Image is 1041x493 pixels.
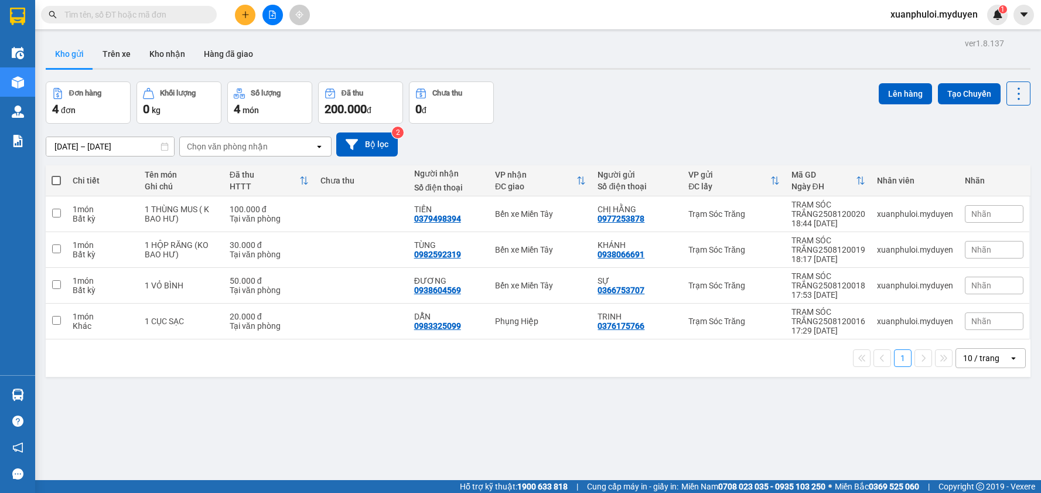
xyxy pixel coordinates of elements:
[73,240,133,250] div: 1 món
[241,11,250,19] span: plus
[73,276,133,285] div: 1 món
[152,106,161,115] span: kg
[414,285,461,295] div: 0938604569
[230,312,309,321] div: 20.000 đ
[12,416,23,427] span: question-circle
[12,76,24,89] img: warehouse-icon
[460,480,568,493] span: Hỗ trợ kỹ thuật:
[414,250,461,259] div: 0982592319
[342,89,363,97] div: Đã thu
[230,214,309,223] div: Tại văn phòng
[791,219,865,228] div: 18:44 [DATE]
[877,281,953,290] div: xuanphuloi.myduyen
[230,205,309,214] div: 100.000 đ
[12,135,24,147] img: solution-icon
[791,254,865,264] div: 18:17 [DATE]
[971,209,991,219] span: Nhãn
[12,442,23,453] span: notification
[681,480,825,493] span: Miền Nam
[73,285,133,295] div: Bất kỳ
[587,480,678,493] span: Cung cấp máy in - giấy in:
[971,317,991,326] span: Nhãn
[73,176,133,185] div: Chi tiết
[598,276,677,285] div: SỰ
[928,480,930,493] span: |
[414,321,461,331] div: 0983325099
[414,276,483,285] div: ĐƯƠNG
[598,321,644,331] div: 0376175766
[262,5,283,25] button: file-add
[414,240,483,250] div: TÙNG
[224,165,315,196] th: Toggle SortBy
[251,89,281,97] div: Số lượng
[73,250,133,259] div: Bất kỳ
[688,209,779,219] div: Trạm Sóc Trăng
[938,83,1001,104] button: Tạo Chuyến
[325,102,367,116] span: 200.000
[971,281,991,290] span: Nhãn
[576,480,578,493] span: |
[145,240,218,259] div: 1 HỘP RĂNG (KO BAO HƯ)
[517,482,568,491] strong: 1900 633 818
[894,349,912,367] button: 1
[489,165,592,196] th: Toggle SortBy
[160,89,196,97] div: Khối lượng
[230,285,309,295] div: Tại văn phòng
[145,170,218,179] div: Tên món
[598,170,677,179] div: Người gửi
[495,209,586,219] div: Bến xe Miền Tây
[12,389,24,401] img: warehouse-icon
[64,8,203,21] input: Tìm tên, số ĐT hoặc mã đơn
[598,250,644,259] div: 0938066691
[495,182,576,191] div: ĐC giao
[234,102,240,116] span: 4
[268,11,277,19] span: file-add
[791,182,856,191] div: Ngày ĐH
[791,307,865,326] div: TRẠM SÓC TRĂNG2508120016
[73,205,133,214] div: 1 món
[1013,5,1034,25] button: caret-down
[73,214,133,223] div: Bất kỳ
[786,165,871,196] th: Toggle SortBy
[414,205,483,214] div: TIẾN
[230,170,299,179] div: Đã thu
[495,245,586,254] div: Bến xe Miền Tây
[12,106,24,118] img: warehouse-icon
[791,290,865,300] div: 17:53 [DATE]
[227,81,312,124] button: Số lượng4món
[414,183,483,192] div: Số điện thoại
[318,81,403,124] button: Đã thu200.000đ
[791,170,856,179] div: Mã GD
[877,209,953,219] div: xuanphuloi.myduyen
[415,102,422,116] span: 0
[965,37,1004,50] div: ver 1.8.137
[289,5,310,25] button: aim
[971,245,991,254] span: Nhãn
[230,276,309,285] div: 50.000 đ
[1019,9,1029,20] span: caret-down
[315,142,324,151] svg: open
[392,127,404,138] sup: 2
[688,281,779,290] div: Trạm Sóc Trăng
[46,40,93,68] button: Kho gửi
[235,5,255,25] button: plus
[828,484,832,489] span: ⚪️
[877,245,953,254] div: xuanphuloi.myduyen
[230,240,309,250] div: 30.000 đ
[414,214,461,223] div: 0379498394
[336,132,398,157] button: Bộ lọc
[598,214,644,223] div: 0977253878
[718,482,825,491] strong: 0708 023 035 - 0935 103 250
[881,7,987,22] span: xuanphuloi.myduyen
[145,317,218,326] div: 1 CỤC SẠC
[495,281,586,290] div: Bến xe Miền Tây
[320,176,402,185] div: Chưa thu
[965,176,1023,185] div: Nhãn
[598,205,677,214] div: CHỊ HẰNG
[46,81,131,124] button: Đơn hàng4đơn
[791,236,865,254] div: TRẠM SÓC TRĂNG2508120019
[688,170,770,179] div: VP gửi
[230,321,309,331] div: Tại văn phòng
[688,317,779,326] div: Trạm Sóc Trăng
[73,312,133,321] div: 1 món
